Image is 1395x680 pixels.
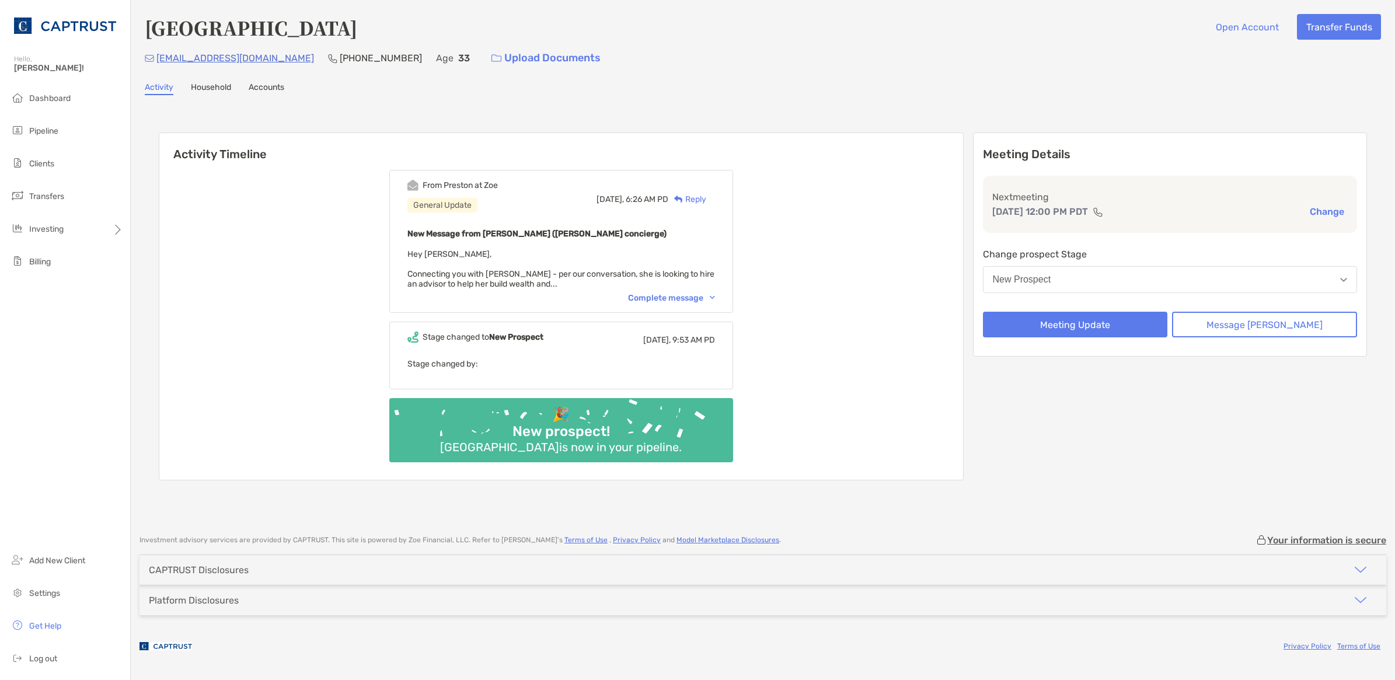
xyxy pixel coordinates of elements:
span: Pipeline [29,126,58,136]
div: Stage changed to [423,332,543,342]
div: 🎉 [547,406,574,423]
img: Event icon [407,332,418,343]
h6: Activity Timeline [159,133,963,161]
p: Investment advisory services are provided by CAPTRUST . This site is powered by Zoe Financial, LL... [139,536,781,545]
button: New Prospect [983,266,1358,293]
img: icon arrow [1354,593,1368,607]
div: General Update [407,198,477,212]
span: [PERSON_NAME]! [14,63,123,73]
span: Get Help [29,621,61,631]
span: 6:26 AM PD [626,194,668,204]
div: Reply [668,193,706,205]
span: Investing [29,224,64,234]
img: clients icon [11,156,25,170]
img: dashboard icon [11,90,25,104]
img: Confetti [389,398,733,452]
a: Privacy Policy [1284,642,1331,650]
div: New prospect! [508,423,615,440]
img: add_new_client icon [11,553,25,567]
p: [EMAIL_ADDRESS][DOMAIN_NAME] [156,51,314,65]
img: button icon [491,54,501,62]
b: New Message from [PERSON_NAME] ([PERSON_NAME] concierge) [407,229,667,239]
a: Privacy Policy [613,536,661,544]
div: New Prospect [993,274,1051,285]
img: get-help icon [11,618,25,632]
img: Chevron icon [710,296,715,299]
p: Next meeting [992,190,1348,204]
h4: [GEOGRAPHIC_DATA] [145,14,357,41]
p: Change prospect Stage [983,247,1358,261]
button: Open Account [1206,14,1288,40]
img: billing icon [11,254,25,268]
div: [GEOGRAPHIC_DATA] is now in your pipeline. [435,440,686,454]
a: Accounts [249,82,284,95]
a: Model Marketplace Disclosures [676,536,779,544]
span: Settings [29,588,60,598]
p: Stage changed by: [407,357,715,371]
span: Billing [29,257,51,267]
button: Change [1306,205,1348,218]
b: New Prospect [489,332,543,342]
span: [DATE], [643,335,671,345]
div: Complete message [628,293,715,303]
p: Meeting Details [983,147,1358,162]
span: Clients [29,159,54,169]
button: Message [PERSON_NAME] [1172,312,1357,337]
a: Activity [145,82,173,95]
p: [PHONE_NUMBER] [340,51,422,65]
a: Terms of Use [564,536,608,544]
span: Transfers [29,191,64,201]
img: Phone Icon [328,54,337,63]
span: [DATE], [597,194,624,204]
p: 33 [458,51,470,65]
span: Add New Client [29,556,85,566]
img: communication type [1093,207,1103,217]
img: company logo [139,633,192,660]
a: Terms of Use [1337,642,1380,650]
a: Household [191,82,231,95]
img: pipeline icon [11,123,25,137]
img: logout icon [11,651,25,665]
p: [DATE] 12:00 PM PDT [992,204,1088,219]
button: Transfer Funds [1297,14,1381,40]
span: 9:53 AM PD [672,335,715,345]
img: Email Icon [145,55,154,62]
span: Log out [29,654,57,664]
img: Event icon [407,180,418,191]
img: settings icon [11,585,25,599]
img: Open dropdown arrow [1340,278,1347,282]
p: Age [436,51,454,65]
img: icon arrow [1354,563,1368,577]
span: Dashboard [29,93,71,103]
img: transfers icon [11,189,25,203]
div: Platform Disclosures [149,595,239,606]
div: CAPTRUST Disclosures [149,564,249,576]
a: Upload Documents [484,46,608,71]
span: Hey [PERSON_NAME], Connecting you with [PERSON_NAME] - per our conversation, she is looking to hi... [407,249,714,289]
img: investing icon [11,221,25,235]
img: CAPTRUST Logo [14,5,116,47]
img: Reply icon [674,196,683,203]
button: Meeting Update [983,312,1168,337]
div: From Preston at Zoe [423,180,498,190]
p: Your information is secure [1267,535,1386,546]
